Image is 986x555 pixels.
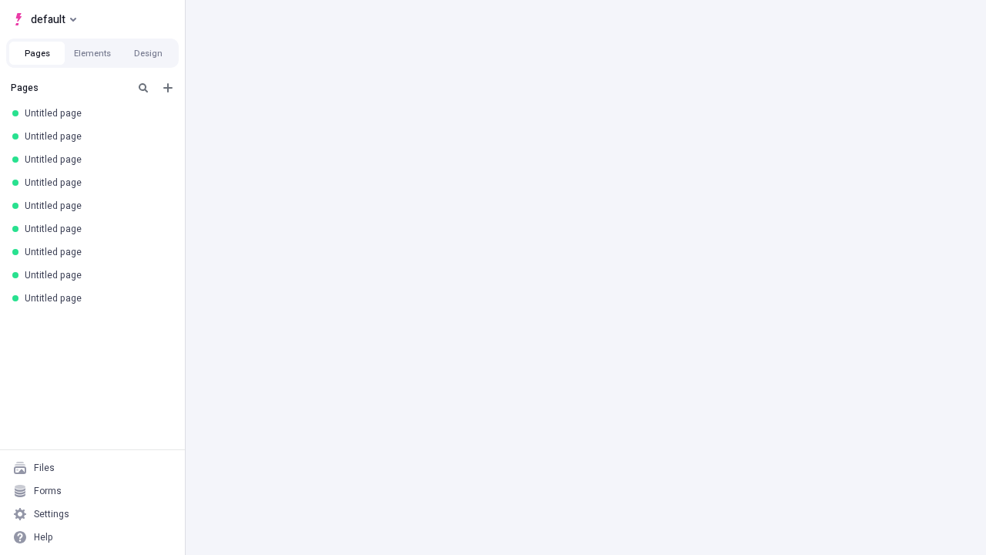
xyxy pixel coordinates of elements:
[11,82,128,94] div: Pages
[65,42,120,65] button: Elements
[34,508,69,520] div: Settings
[25,200,166,212] div: Untitled page
[120,42,176,65] button: Design
[31,10,65,29] span: default
[25,269,166,281] div: Untitled page
[25,130,166,143] div: Untitled page
[25,153,166,166] div: Untitled page
[34,485,62,497] div: Forms
[159,79,177,97] button: Add new
[25,107,166,119] div: Untitled page
[25,223,166,235] div: Untitled page
[6,8,82,31] button: Select site
[25,177,166,189] div: Untitled page
[25,292,166,304] div: Untitled page
[25,246,166,258] div: Untitled page
[9,42,65,65] button: Pages
[34,531,53,543] div: Help
[34,462,55,474] div: Files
